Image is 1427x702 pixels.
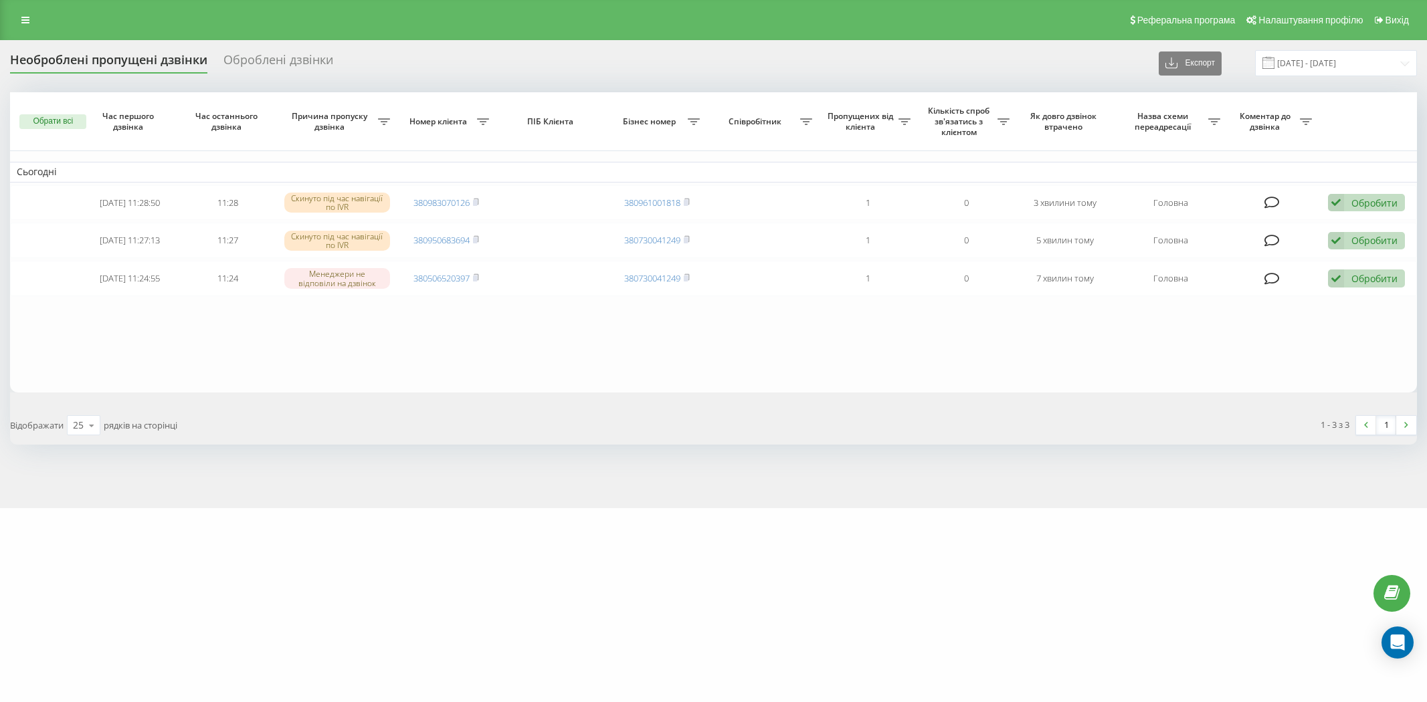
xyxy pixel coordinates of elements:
[1376,416,1396,435] a: 1
[1016,261,1115,296] td: 7 хвилин тому
[826,111,898,132] span: Пропущених від клієнта
[92,111,168,132] span: Час першого дзвінка
[624,197,680,209] a: 380961001818
[179,223,277,258] td: 11:27
[924,106,997,137] span: Кількість спроб зв'язатись з клієнтом
[1016,185,1115,221] td: 3 хвилини тому
[624,272,680,284] a: 380730041249
[284,231,390,251] div: Скинуто під час навігації по IVR
[1351,234,1398,247] div: Обробити
[19,114,86,129] button: Обрати всі
[1027,111,1103,132] span: Як довго дзвінок втрачено
[819,223,917,258] td: 1
[10,419,64,431] span: Відображати
[284,111,379,132] span: Причина пропуску дзвінка
[104,419,177,431] span: рядків на сторінці
[413,234,470,246] a: 380950683694
[10,53,207,74] div: Необроблені пропущені дзвінки
[284,193,390,213] div: Скинуто під час навігації по IVR
[1115,261,1227,296] td: Головна
[917,261,1016,296] td: 0
[1016,223,1115,258] td: 5 хвилин тому
[1321,418,1349,431] div: 1 - 3 з 3
[1115,185,1227,221] td: Головна
[624,234,680,246] a: 380730041249
[615,116,688,127] span: Бізнес номер
[413,197,470,209] a: 380983070126
[1382,626,1414,659] div: Open Intercom Messenger
[179,261,277,296] td: 11:24
[190,111,266,132] span: Час останнього дзвінка
[1115,223,1227,258] td: Головна
[507,116,596,127] span: ПІБ Клієнта
[1351,197,1398,209] div: Обробити
[1137,15,1236,25] span: Реферальна програма
[819,185,917,221] td: 1
[917,223,1016,258] td: 0
[1258,15,1363,25] span: Налаштування профілю
[80,223,179,258] td: [DATE] 11:27:13
[10,162,1417,182] td: Сьогодні
[413,272,470,284] a: 380506520397
[179,185,277,221] td: 11:28
[1351,272,1398,285] div: Обробити
[284,268,390,288] div: Менеджери не відповіли на дзвінок
[403,116,476,127] span: Номер клієнта
[1121,111,1208,132] span: Назва схеми переадресації
[1159,51,1222,76] button: Експорт
[80,261,179,296] td: [DATE] 11:24:55
[1386,15,1409,25] span: Вихід
[819,261,917,296] td: 1
[917,185,1016,221] td: 0
[223,53,333,74] div: Оброблені дзвінки
[1234,111,1300,132] span: Коментар до дзвінка
[713,116,800,127] span: Співробітник
[80,185,179,221] td: [DATE] 11:28:50
[73,419,84,432] div: 25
